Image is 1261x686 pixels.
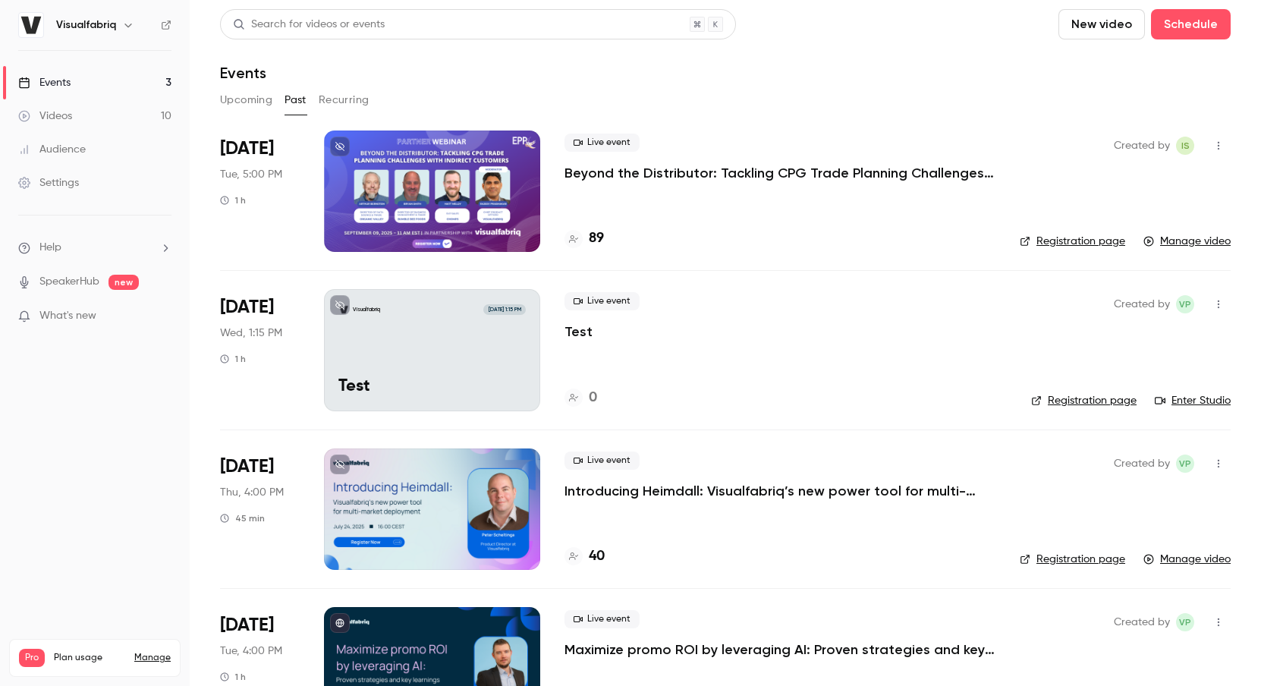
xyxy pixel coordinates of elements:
div: 1 h [220,194,246,206]
div: Aug 6 Wed, 1:15 PM (Europe/Madrid) [220,289,300,411]
button: Schedule [1151,9,1231,39]
span: Live event [564,292,640,310]
span: [DATE] [220,295,274,319]
img: Visualfabriq [19,13,43,37]
a: Beyond the Distributor: Tackling CPG Trade Planning Challenges with Indirect Customers [564,164,995,182]
h6: Visualfabriq [56,17,116,33]
a: Enter Studio [1155,393,1231,408]
span: VP [1179,455,1191,473]
span: [DATE] [220,613,274,637]
span: Created by [1114,613,1170,631]
span: Thu, 4:00 PM [220,485,284,500]
span: Help [39,240,61,256]
a: Manage video [1143,552,1231,567]
button: Upcoming [220,88,272,112]
a: Registration page [1020,552,1125,567]
a: TestVisualfabriq[DATE] 1:15 PMTest [324,289,540,411]
li: help-dropdown-opener [18,240,171,256]
div: Settings [18,175,79,190]
h4: 89 [589,228,604,249]
a: SpeakerHub [39,274,99,290]
span: Tue, 5:00 PM [220,167,282,182]
div: Search for videos or events [233,17,385,33]
h1: Events [220,64,266,82]
span: What's new [39,308,96,324]
span: Live event [564,134,640,152]
div: Videos [18,109,72,124]
span: Live event [564,610,640,628]
button: Recurring [319,88,369,112]
button: Past [285,88,307,112]
a: 40 [564,546,605,567]
span: VP [1179,613,1191,631]
span: Valentina Perez [1176,295,1194,313]
div: Sep 9 Tue, 11:00 AM (America/New York) [220,131,300,252]
a: 0 [564,388,597,408]
div: 1 h [220,671,246,683]
a: Maximize promo ROI by leveraging AI: Proven strategies and key learnings [564,640,995,659]
div: 45 min [220,512,265,524]
span: Pro [19,649,45,667]
span: Tue, 4:00 PM [220,644,282,659]
span: [DATE] [220,455,274,479]
div: Audience [18,142,86,157]
div: Events [18,75,71,90]
a: Registration page [1031,393,1137,408]
button: New video [1058,9,1145,39]
span: Live event [564,452,640,470]
a: Introducing Heimdall: Visualfabriq’s new power tool for multi-market deployment [564,482,995,500]
a: 89 [564,228,604,249]
span: Plan usage [54,652,125,664]
span: new [108,275,139,290]
span: Wed, 1:15 PM [220,326,282,341]
p: Test [338,377,526,397]
span: VP [1179,295,1191,313]
a: Manage [134,652,171,664]
span: IS [1181,137,1190,155]
a: Test [564,323,593,341]
span: Valentina Perez [1176,455,1194,473]
div: 1 h [220,353,246,365]
h4: 0 [589,388,597,408]
span: Valentina Perez [1176,613,1194,631]
iframe: Noticeable Trigger [153,310,171,323]
span: [DATE] [220,137,274,161]
a: Registration page [1020,234,1125,249]
span: [DATE] 1:15 PM [483,304,525,315]
div: Jul 24 Thu, 4:00 PM (Europe/Amsterdam) [220,448,300,570]
span: Itamar Seligsohn [1176,137,1194,155]
span: Created by [1114,137,1170,155]
a: Manage video [1143,234,1231,249]
h4: 40 [589,546,605,567]
p: Visualfabriq [353,306,380,313]
span: Created by [1114,455,1170,473]
span: Created by [1114,295,1170,313]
